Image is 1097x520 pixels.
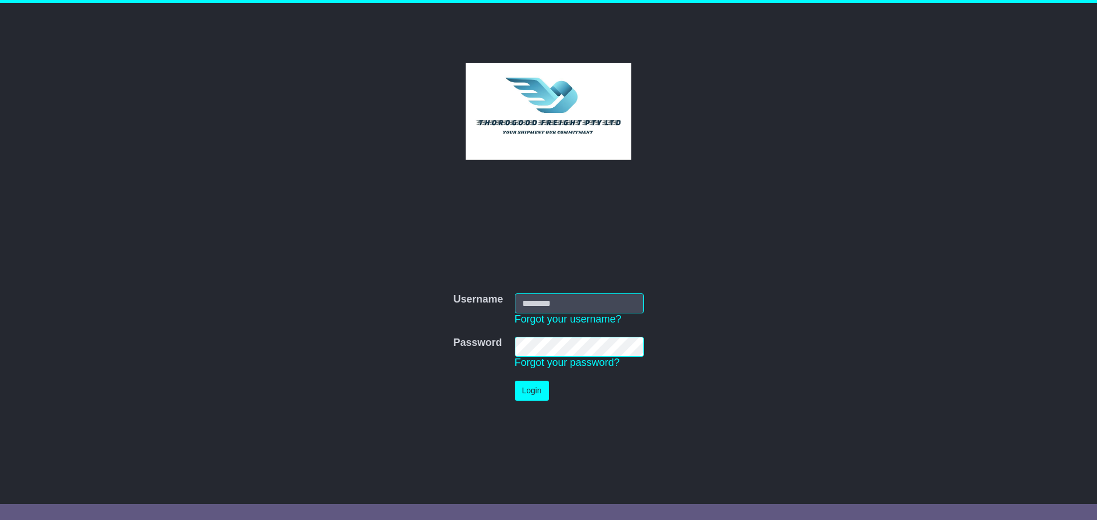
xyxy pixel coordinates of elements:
[453,293,503,306] label: Username
[515,381,549,401] button: Login
[515,313,622,325] a: Forgot your username?
[453,337,502,349] label: Password
[466,63,632,160] img: Thorogood Freight Pty Ltd
[515,357,620,368] a: Forgot your password?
